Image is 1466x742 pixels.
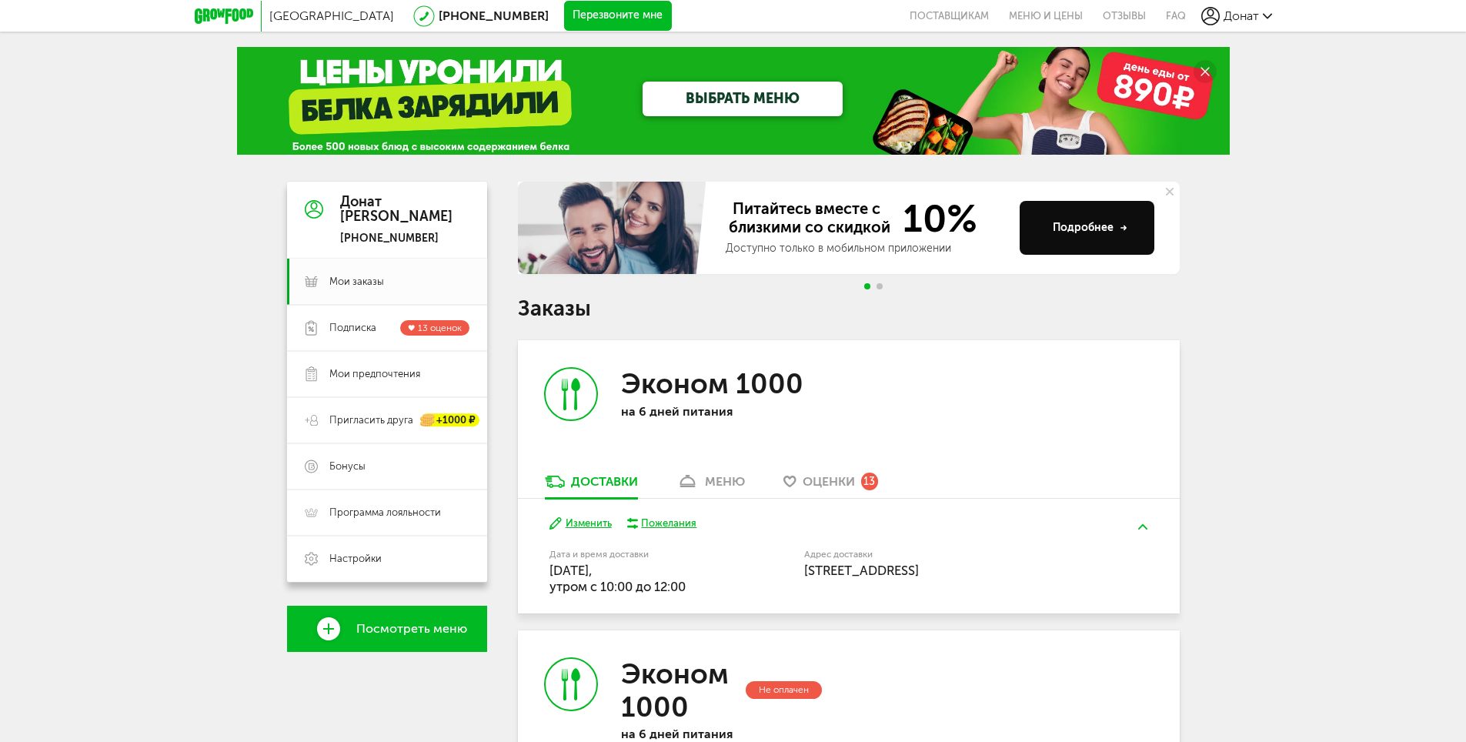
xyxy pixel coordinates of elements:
span: Go to slide 1 [864,283,870,289]
span: Настройки [329,552,382,566]
span: Пригласить друга [329,413,413,427]
div: [PHONE_NUMBER] [340,232,452,246]
a: меню [669,473,753,498]
div: Подробнее [1053,220,1127,236]
button: Пожелания [627,516,697,530]
span: 10% [893,199,977,238]
span: Подписка [329,321,376,335]
img: family-banner.579af9d.jpg [518,182,710,274]
span: [DATE], утром c 10:00 до 12:00 [549,563,686,594]
span: Посмотреть меню [356,622,467,636]
h3: Эконом 1000 [621,657,742,724]
a: Мои предпочтения [287,351,487,397]
span: Оценки [803,474,855,489]
a: Оценки 13 [776,473,886,498]
div: Доставки [571,474,638,489]
a: [PHONE_NUMBER] [439,8,549,23]
div: 13 [861,473,878,490]
button: Подробнее [1020,201,1154,255]
img: arrow-up-green.5eb5f82.svg [1138,524,1147,530]
span: Питайтесь вместе с близкими со скидкой [726,199,893,238]
a: Программа лояльности [287,490,487,536]
p: на 6 дней питания [621,727,821,741]
p: на 6 дней питания [621,404,821,419]
span: Мои заказы [329,275,384,289]
a: Посмотреть меню [287,606,487,652]
span: Мои предпочтения [329,367,420,381]
span: Go to slide 2 [877,283,883,289]
button: Перезвоните мне [564,1,672,32]
div: Доступно только в мобильном приложении [726,241,1007,256]
span: [GEOGRAPHIC_DATA] [269,8,394,23]
a: Пригласить друга +1000 ₽ [287,397,487,443]
label: Дата и время доставки [549,550,726,559]
div: меню [705,474,745,489]
div: Донат [PERSON_NAME] [340,195,452,226]
span: [STREET_ADDRESS] [804,563,919,578]
a: Настройки [287,536,487,582]
a: Мои заказы [287,259,487,305]
a: Подписка 13 оценок [287,305,487,351]
a: Доставки [537,473,646,498]
span: 13 оценок [418,323,462,333]
label: Адрес доставки [804,550,1091,559]
h1: Заказы [518,299,1180,319]
div: Пожелания [641,516,696,530]
div: Не оплачен [746,681,822,699]
button: Изменить [549,516,612,531]
span: Донат [1224,8,1259,23]
span: Бонусы [329,460,366,473]
a: ВЫБРАТЬ МЕНЮ [643,82,843,116]
h3: Эконом 1000 [621,367,803,400]
a: Бонусы [287,443,487,490]
div: +1000 ₽ [421,414,479,427]
span: Программа лояльности [329,506,441,520]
